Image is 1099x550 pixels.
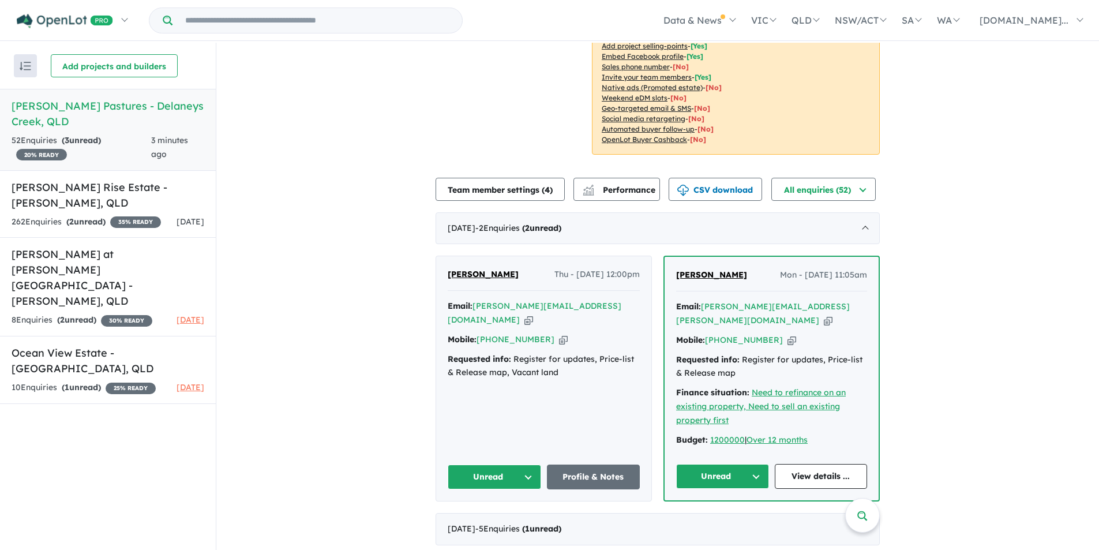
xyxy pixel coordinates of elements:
[602,52,684,61] u: Embed Facebook profile
[106,383,156,394] span: 25 % READY
[436,513,880,545] div: [DATE]
[602,104,691,113] u: Geo-targeted email & SMS
[710,435,745,445] a: 1200000
[177,382,204,392] span: [DATE]
[547,465,640,489] a: Profile & Notes
[602,93,667,102] u: Weekend eDM slots
[524,314,533,326] button: Copy
[436,178,565,201] button: Team member settings (4)
[676,301,850,325] a: [PERSON_NAME][EMAIL_ADDRESS][PERSON_NAME][DOMAIN_NAME]
[151,135,188,159] span: 3 minutes ago
[110,216,161,228] span: 35 % READY
[525,223,530,233] span: 2
[602,114,685,123] u: Social media retargeting
[545,185,550,195] span: 4
[602,83,703,92] u: Native ads (Promoted estate)
[477,334,554,345] a: [PHONE_NUMBER]
[475,523,561,534] span: - 5 Enquir ies
[12,246,204,309] h5: [PERSON_NAME] at [PERSON_NAME][GEOGRAPHIC_DATA] - [PERSON_NAME] , QLD
[436,212,880,245] div: [DATE]
[695,73,711,81] span: [ Yes ]
[522,223,561,233] strong: ( unread)
[584,185,655,195] span: Performance
[676,268,747,282] a: [PERSON_NAME]
[57,315,96,325] strong: ( unread)
[448,354,511,364] strong: Requested info:
[525,523,530,534] span: 1
[66,216,106,227] strong: ( unread)
[676,301,701,312] strong: Email:
[20,62,31,70] img: sort.svg
[602,125,695,133] u: Automated buyer follow-up
[448,268,519,282] a: [PERSON_NAME]
[676,435,708,445] strong: Budget:
[175,8,460,33] input: Try estate name, suburb, builder or developer
[65,135,69,145] span: 3
[60,315,65,325] span: 2
[602,42,688,50] u: Add project selling-points
[602,73,692,81] u: Invite your team members
[670,93,687,102] span: [No]
[602,62,670,71] u: Sales phone number
[65,382,69,392] span: 1
[554,268,640,282] span: Thu - [DATE] 12:00pm
[676,464,769,489] button: Unread
[559,334,568,346] button: Copy
[602,135,687,144] u: OpenLot Buyer Cashback
[12,345,204,376] h5: Ocean View Estate - [GEOGRAPHIC_DATA] , QLD
[12,215,161,229] div: 262 Enquir ies
[676,387,749,398] strong: Finance situation:
[448,269,519,279] span: [PERSON_NAME]
[17,14,113,28] img: Openlot PRO Logo White
[677,185,689,196] img: download icon
[522,523,561,534] strong: ( unread)
[12,179,204,211] h5: [PERSON_NAME] Rise Estate - [PERSON_NAME] , QLD
[475,223,561,233] span: - 2 Enquir ies
[676,387,846,425] a: Need to refinance on an existing property, Need to sell an existing property first
[705,335,783,345] a: [PHONE_NUMBER]
[448,301,621,325] a: [PERSON_NAME][EMAIL_ADDRESS][DOMAIN_NAME]
[12,313,152,327] div: 8 Enquir ies
[448,353,640,380] div: Register for updates, Price-list & Release map, Vacant land
[583,185,594,191] img: line-chart.svg
[676,433,867,447] div: |
[688,114,704,123] span: [No]
[687,52,703,61] span: [ Yes ]
[771,178,876,201] button: All enquiries (52)
[448,334,477,345] strong: Mobile:
[980,14,1068,26] span: [DOMAIN_NAME]...
[448,301,472,311] strong: Email:
[787,334,796,346] button: Copy
[676,335,705,345] strong: Mobile:
[12,381,156,395] div: 10 Enquir ies
[694,104,710,113] span: [No]
[775,464,868,489] a: View details ...
[824,315,832,327] button: Copy
[676,353,867,381] div: Register for updates, Price-list & Release map
[669,178,762,201] button: CSV download
[62,382,101,392] strong: ( unread)
[51,54,178,77] button: Add projects and builders
[12,98,204,129] h5: [PERSON_NAME] Pastures - Delaneys Creek , QLD
[747,435,808,445] a: Over 12 months
[62,135,101,145] strong: ( unread)
[16,149,67,160] span: 20 % READY
[676,270,747,280] span: [PERSON_NAME]
[69,216,74,227] span: 2
[691,42,707,50] span: [ Yes ]
[101,315,152,327] span: 30 % READY
[177,216,204,227] span: [DATE]
[177,315,204,325] span: [DATE]
[676,354,740,365] strong: Requested info:
[673,62,689,71] span: [ No ]
[706,83,722,92] span: [No]
[448,465,541,489] button: Unread
[780,268,867,282] span: Mon - [DATE] 11:05am
[573,178,660,201] button: Performance
[12,134,151,162] div: 52 Enquir ies
[697,125,714,133] span: [No]
[583,188,594,196] img: bar-chart.svg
